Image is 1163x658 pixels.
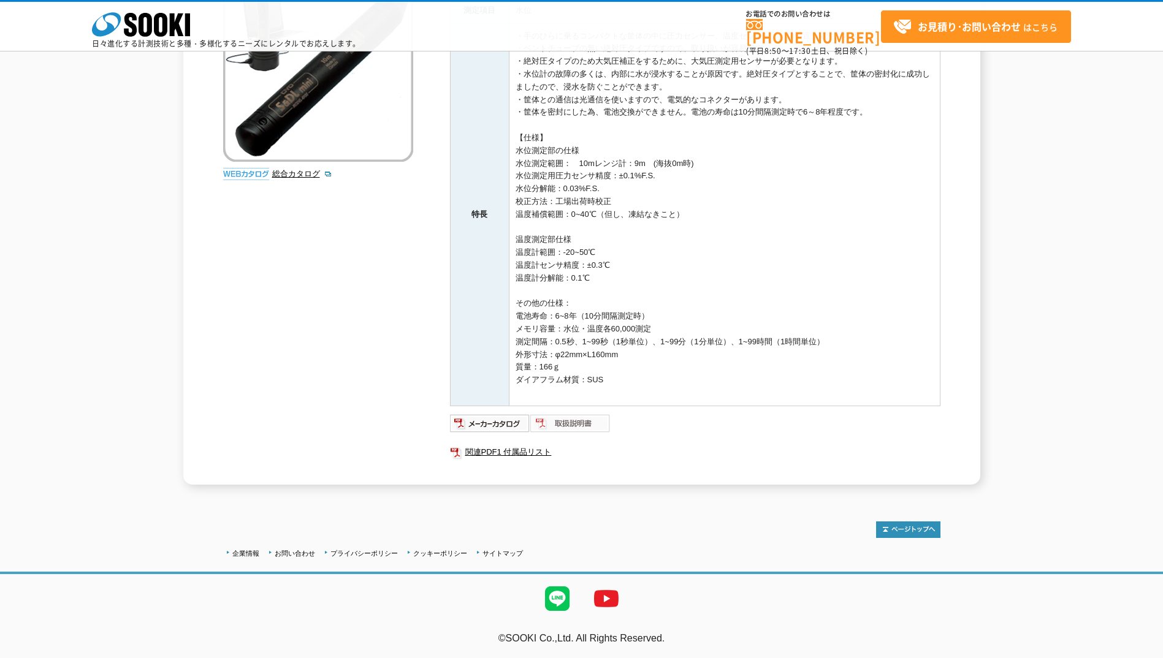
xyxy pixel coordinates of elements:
span: 17:30 [789,45,811,56]
a: プライバシーポリシー [330,550,398,557]
img: メーカーカタログ [450,414,530,433]
span: はこちら [893,18,1058,36]
a: 関連PDF1 付属品リスト [450,444,940,460]
span: お電話でのお問い合わせは [746,10,881,18]
a: 企業情報 [232,550,259,557]
a: 取扱説明書 [530,422,611,431]
strong: お見積り･お問い合わせ [918,19,1021,34]
img: トップページへ [876,521,940,538]
a: お問い合わせ [275,550,315,557]
img: webカタログ [223,168,269,180]
a: [PHONE_NUMBER] [746,19,881,44]
th: 特長 [450,23,509,406]
a: メーカーカタログ [450,422,530,431]
span: (平日 ～ 土日、祝日除く) [746,45,867,56]
img: YouTube [582,574,631,623]
a: クッキーポリシー [413,550,467,557]
td: ・手のひらに乗るコンパクトな筐体の中に圧力センサー、温度センサー、記録装置、電池を内蔵しています。 ・ベントチューブの無い絶対圧タイプですので、取り扱いが容易です。 ・絶対圧タイプのため大気圧補... [509,23,940,406]
img: LINE [533,574,582,623]
p: 日々進化する計測技術と多種・多様化するニーズにレンタルでお応えします。 [92,40,360,47]
img: 取扱説明書 [530,414,611,433]
a: テストMail [1116,646,1163,656]
a: 総合カタログ [272,169,332,178]
a: お見積り･お問い合わせはこちら [881,10,1071,43]
a: サイトマップ [482,550,523,557]
span: 8:50 [765,45,782,56]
